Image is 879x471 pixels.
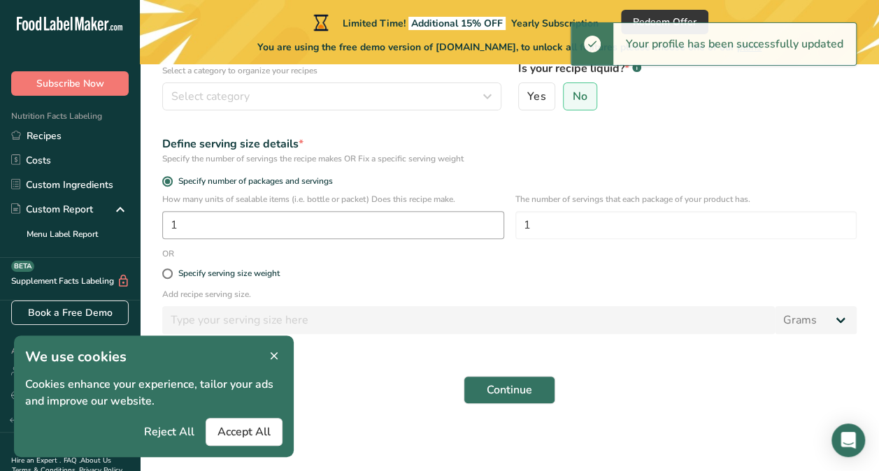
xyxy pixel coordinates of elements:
[144,423,194,440] span: Reject All
[408,17,506,30] span: Additional 15% OFF
[162,64,501,77] p: Select a category to organize your recipes
[527,89,545,103] span: Yes
[613,23,856,65] div: Your profile has been successfully updated
[162,288,857,300] p: Add recipe serving size.
[25,347,283,368] h1: We use cookies
[511,17,599,30] span: Yearly Subscription
[162,193,504,205] p: How many units of sealable items (i.e. bottle or packet) Does this recipe make.
[257,40,762,55] span: You are using the free demo version of [DOMAIN_NAME], to unlock all features please choose one of...
[162,82,501,110] button: Select category
[464,376,555,404] button: Continue
[162,152,857,165] div: Specify the number of servings the recipe makes OR Fix a specific serving weight
[178,268,280,279] div: Specify serving size weight
[831,423,865,457] div: Open Intercom Messenger
[621,10,708,34] button: Redeem Offer
[310,14,599,31] div: Limited Time!
[171,88,250,105] span: Select category
[154,247,183,260] div: OR
[206,418,283,446] button: Accept All
[11,71,129,96] button: Subscribe Now
[11,261,34,272] div: BETA
[25,376,283,410] p: Cookies enhance your experience, tailor your ads and improve our website.
[573,89,587,103] span: No
[11,202,93,217] div: Custom Report
[162,306,775,334] input: Type your serving size here
[11,383,71,407] a: Language
[36,76,104,91] span: Subscribe Now
[64,456,80,465] a: FAQ .
[217,423,271,440] span: Accept All
[173,176,333,187] span: Specify number of packages and servings
[487,382,532,398] span: Continue
[11,300,129,325] a: Book a Free Demo
[515,193,857,205] p: The number of servings that each package of your product has.
[11,456,61,465] a: Hire an Expert .
[133,418,206,446] button: Reject All
[518,60,857,77] label: Is your recipe liquid?
[162,136,857,152] div: Define serving size details
[633,15,696,29] span: Redeem Offer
